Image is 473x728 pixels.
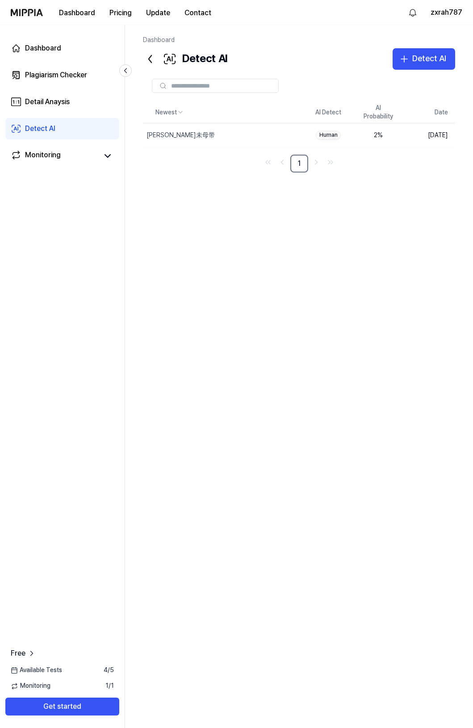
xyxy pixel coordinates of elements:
a: Go to previous page [276,156,289,168]
button: Detect AI [393,48,455,70]
span: Monitoring [11,682,50,690]
nav: pagination [143,155,455,173]
div: Detect AI [143,48,227,70]
div: Human [316,131,341,140]
span: 1 / 1 [105,682,114,690]
div: 2 % [360,131,396,140]
a: Dashboard [143,36,175,43]
a: 1 [290,155,308,173]
button: zxrah787 [431,7,462,18]
th: AI Probability [353,102,403,123]
div: Detect AI [25,123,55,134]
a: Detect AI [5,118,119,139]
div: Detect AI [412,52,446,65]
div: Dashboard [25,43,61,54]
a: Go to first page [262,156,274,168]
div: [PERSON_NAME]未母带 [147,131,215,140]
a: Update [139,0,177,25]
a: Detail Anaysis [5,91,119,113]
a: Free [11,648,36,659]
button: Update [139,4,177,22]
img: logo [11,9,43,16]
a: Dashboard [5,38,119,59]
span: 4 / 5 [104,666,114,675]
a: Go to last page [324,156,337,168]
div: Plagiarism Checker [25,70,87,80]
a: Monitoring [11,150,98,162]
button: Pricing [102,4,139,22]
th: Date [403,102,455,123]
td: [DATE] [403,123,455,147]
img: 알림 [407,7,418,18]
th: AI Detect [303,102,353,123]
a: Plagiarism Checker [5,64,119,86]
div: Monitoring [25,150,61,162]
button: Dashboard [52,4,102,22]
span: Available Tests [11,666,62,675]
a: Go to next page [310,156,322,168]
button: Get started [5,698,119,715]
span: Free [11,648,25,659]
div: Detail Anaysis [25,97,70,107]
button: Contact [177,4,218,22]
